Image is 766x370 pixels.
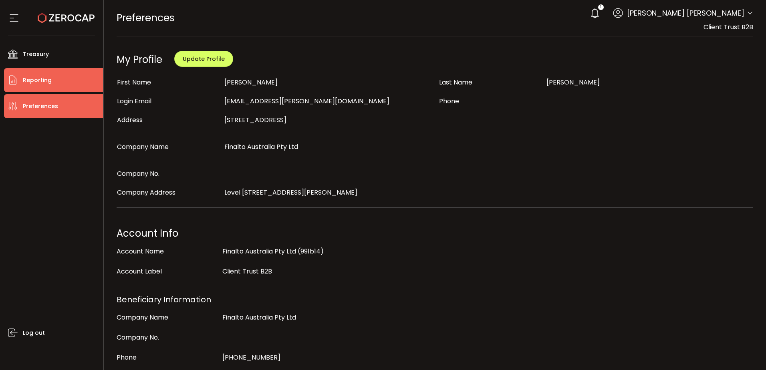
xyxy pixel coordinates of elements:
div: Phone [117,350,218,366]
div: Beneficiary Information [117,292,754,308]
span: Finalto Australia Pty Ltd (991b14) [222,247,324,256]
span: Reporting [23,74,52,86]
span: [PERSON_NAME] [546,78,600,87]
span: Address [117,115,143,125]
span: Phone [439,97,459,106]
span: [PHONE_NUMBER] [222,353,280,362]
div: Account Info [117,225,754,241]
span: Treasury [23,48,49,60]
span: [STREET_ADDRESS] [224,115,286,125]
button: Update Profile [174,51,233,67]
span: Last Name [439,78,472,87]
span: Login Email [117,97,151,106]
div: Account Label [117,263,218,280]
iframe: Chat Widget [726,332,766,370]
span: First Name [117,78,151,87]
span: Company Address [117,188,175,197]
span: [PERSON_NAME] [PERSON_NAME] [627,8,744,18]
span: Company Name [117,142,169,151]
span: Update Profile [183,55,225,63]
span: Finalto Australia Pty Ltd [224,142,298,151]
div: Company No. [117,330,218,346]
span: [EMAIL_ADDRESS][PERSON_NAME][DOMAIN_NAME] [224,97,389,106]
div: Account Name [117,243,218,259]
span: [PERSON_NAME] [224,78,278,87]
span: Preferences [23,101,58,112]
span: Level [STREET_ADDRESS][PERSON_NAME] [224,188,357,197]
div: My Profile [117,53,162,66]
span: 1 [600,4,601,10]
span: Finalto Australia Pty Ltd [222,313,296,322]
span: Client Trust B2B [222,267,272,276]
span: Client Trust B2B [704,22,753,32]
span: Company No. [117,169,159,178]
div: Company Name [117,310,218,326]
span: Log out [23,327,45,339]
span: Preferences [117,11,175,25]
